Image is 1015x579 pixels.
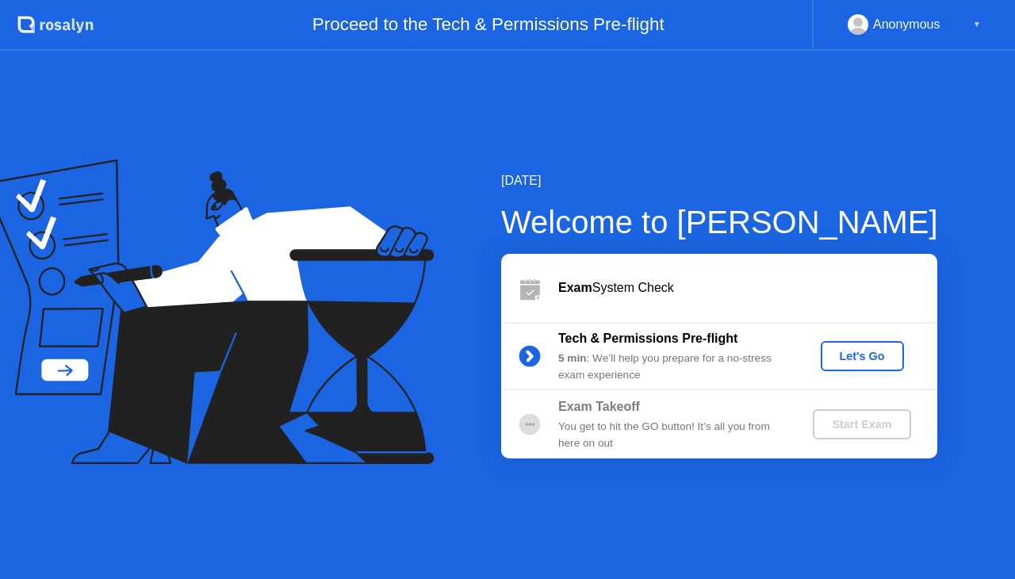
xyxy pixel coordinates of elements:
[973,14,981,35] div: ▼
[558,419,787,451] div: You get to hit the GO button! It’s all you from here on out
[501,198,938,246] div: Welcome to [PERSON_NAME]
[821,341,904,371] button: Let's Go
[873,14,940,35] div: Anonymous
[558,278,937,297] div: System Check
[558,281,592,294] b: Exam
[558,352,587,364] b: 5 min
[813,409,910,439] button: Start Exam
[501,171,938,190] div: [DATE]
[558,400,640,413] b: Exam Takeoff
[558,332,737,345] b: Tech & Permissions Pre-flight
[819,418,904,431] div: Start Exam
[558,351,787,383] div: : We’ll help you prepare for a no-stress exam experience
[827,350,898,362] div: Let's Go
